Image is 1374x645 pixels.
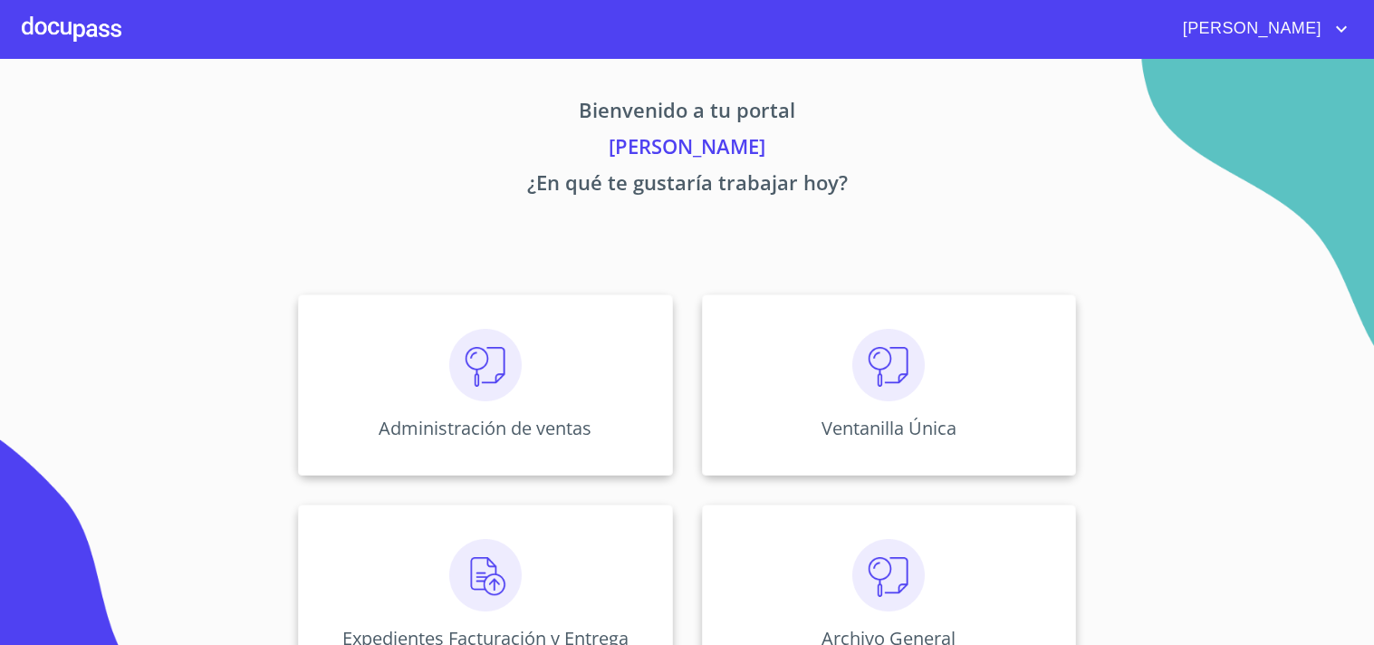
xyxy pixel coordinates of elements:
[449,329,522,401] img: consulta.png
[130,95,1245,131] p: Bienvenido a tu portal
[130,168,1245,204] p: ¿En qué te gustaría trabajar hoy?
[379,416,591,440] p: Administración de ventas
[852,329,925,401] img: consulta.png
[1169,14,1352,43] button: account of current user
[1169,14,1331,43] span: [PERSON_NAME]
[852,539,925,611] img: consulta.png
[449,539,522,611] img: carga.png
[822,416,956,440] p: Ventanilla Única
[130,131,1245,168] p: [PERSON_NAME]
